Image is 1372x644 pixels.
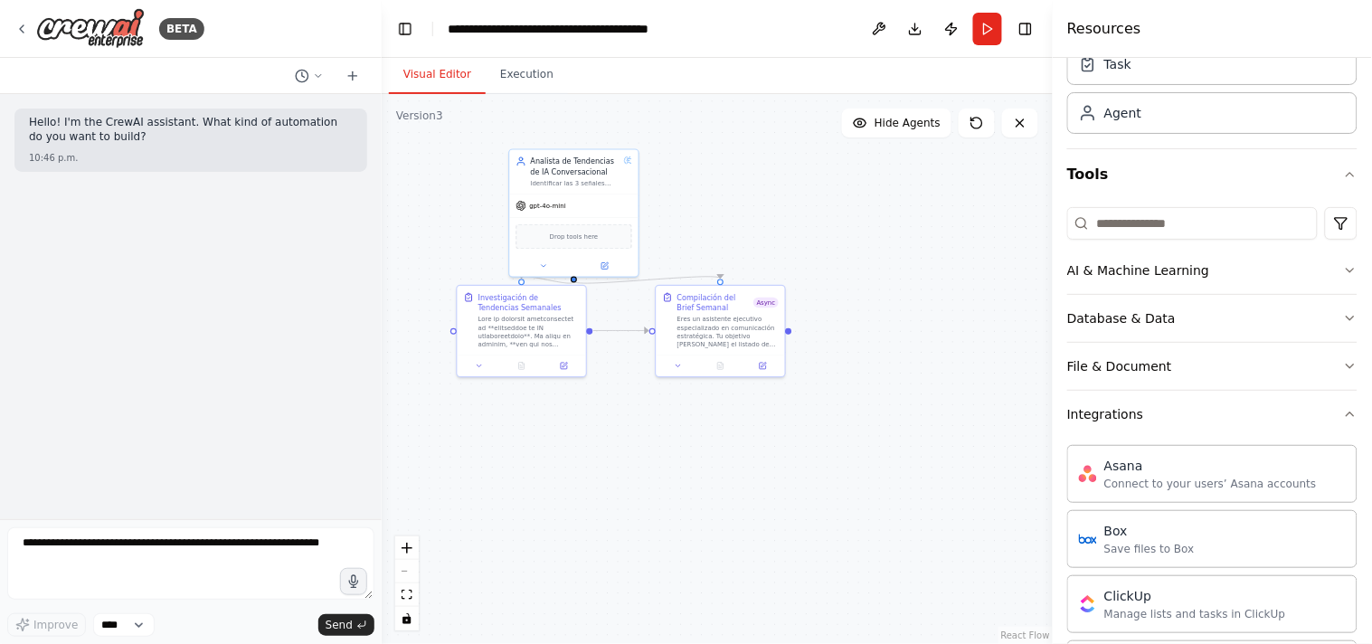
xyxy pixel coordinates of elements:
[456,285,587,377] div: Investigación de Tendencias SemanalesLore ip dolorsit ametconsectet ad **elitseddoe te IN utlabor...
[1067,36,1358,148] div: Crew
[33,618,78,632] span: Improve
[1104,55,1131,73] div: Task
[1067,405,1143,423] div: Integrations
[1104,457,1317,475] div: Asana
[389,56,486,94] button: Visual Editor
[508,148,639,277] div: Analista de Tendencias de IA ConversacionalIdentificar las 3 señales más relevantes de la semana ...
[1079,465,1097,483] img: Asana
[1104,522,1195,540] div: Box
[393,16,418,42] button: Hide left sidebar
[875,116,941,130] span: Hide Agents
[486,56,568,94] button: Execution
[396,109,443,123] div: Version 3
[159,18,204,40] div: BETA
[593,326,648,336] g: Edge from 9592c484-6fa3-4ad0-b7fb-01c9148c821f to f6ad443e-6a16-4f6e-abb6-bd540dd1115c
[29,116,353,144] p: Hello! I'm the CrewAI assistant. What kind of automation do you want to build?
[395,607,419,630] button: toggle interactivity
[1067,391,1358,438] button: Integrations
[395,560,419,583] button: zoom out
[677,315,779,348] div: Eres un asistente ejecutivo especializado en comunicación estratégica. Tu objetivo [PERSON_NAME] ...
[753,298,779,308] span: Async
[1067,295,1358,342] button: Database & Data
[745,360,781,373] button: Open in side panel
[29,151,353,165] div: 10:46 p.m.
[698,360,743,373] button: No output available
[842,109,951,137] button: Hide Agents
[338,65,367,87] button: Start a new chat
[1067,343,1358,390] button: File & Document
[36,8,145,49] img: Logo
[499,360,544,373] button: No output available
[1104,477,1317,491] div: Connect to your users’ Asana accounts
[1079,530,1097,548] img: Box
[1104,587,1286,605] div: ClickUp
[569,268,726,291] g: Edge from 975eddec-4c9c-4d73-8aad-7c4a169f7fc3 to f6ad443e-6a16-4f6e-abb6-bd540dd1115c
[531,179,620,187] div: Identificar las 3 señales más relevantes de la semana en {plataformas}, relacionadas con {tema_pr...
[516,268,579,291] g: Edge from 975eddec-4c9c-4d73-8aad-7c4a169f7fc3 to 9592c484-6fa3-4ad0-b7fb-01c9148c821f
[478,292,580,313] div: Investigación de Tendencias Semanales
[7,613,86,637] button: Improve
[395,536,419,560] button: zoom in
[546,360,582,373] button: Open in side panel
[478,315,580,348] div: Lore ip dolorsit ametconsectet ad **elitseddoe te IN utlaboreetdolo**. Ma aliqu en adminim, **ven...
[1079,595,1097,613] img: ClickUp
[1067,357,1172,375] div: File & Document
[531,156,620,177] div: Analista de Tendencias de IA Conversacional
[318,614,374,636] button: Send
[448,20,651,38] nav: breadcrumb
[1104,104,1141,122] div: Agent
[550,232,599,242] span: Drop tools here
[1067,18,1141,40] h4: Resources
[1067,149,1358,200] button: Tools
[395,536,419,630] div: React Flow controls
[1001,630,1050,640] a: React Flow attribution
[530,202,566,210] span: gpt-4o-mini
[575,260,634,272] button: Open in side panel
[1104,542,1195,556] div: Save files to Box
[1067,261,1209,279] div: AI & Machine Learning
[1013,16,1038,42] button: Hide right sidebar
[655,285,786,377] div: Compilación del Brief SemanalAsyncEres un asistente ejecutivo especializado en comunicación estra...
[395,583,419,607] button: fit view
[1104,607,1286,621] div: Manage lists and tasks in ClickUp
[1067,247,1358,294] button: AI & Machine Learning
[677,292,754,313] div: Compilación del Brief Semanal
[288,65,331,87] button: Switch to previous chat
[340,568,367,595] button: Click to speak your automation idea
[326,618,353,632] span: Send
[1067,309,1176,327] div: Database & Data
